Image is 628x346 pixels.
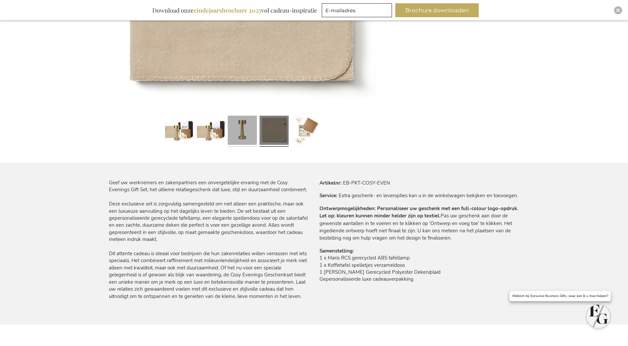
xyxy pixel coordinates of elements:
td: 1 x Maris RCS gerecycled ABS tafellamp 1 x Koffietafel spelletjes verzameldoos 1 [PERSON_NAME] Ge... [319,255,519,286]
a: Cosy Evenings Gift Set [260,113,289,149]
img: Close [616,8,620,12]
button: Brochure downloaden [395,3,479,17]
div: Download onze vol cadeau-inspiratie [149,3,320,17]
a: Gezellige Avonden Cadeauset [291,113,320,149]
strong: Personaliseer uw geschenk met een full-colour logo-opdruk. Let op: kleuren kunnen minder helder z... [319,205,518,219]
a: Cosy Evenings Gift Set [196,113,225,149]
b: eindejaarsbrochure 2025 [194,6,261,14]
div: Close [614,6,622,14]
input: E-mailadres [322,3,392,17]
form: marketing offers and promotions [322,3,394,19]
a: Cosy Evenings Gift Set [228,113,257,149]
p: Geef uw werknemers en zakenpartners een onvergetelijke ervaring met de Cosy Evenings Gift Set, he... [109,179,309,300]
a: Cosy Evenings Gift Set [164,113,193,149]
